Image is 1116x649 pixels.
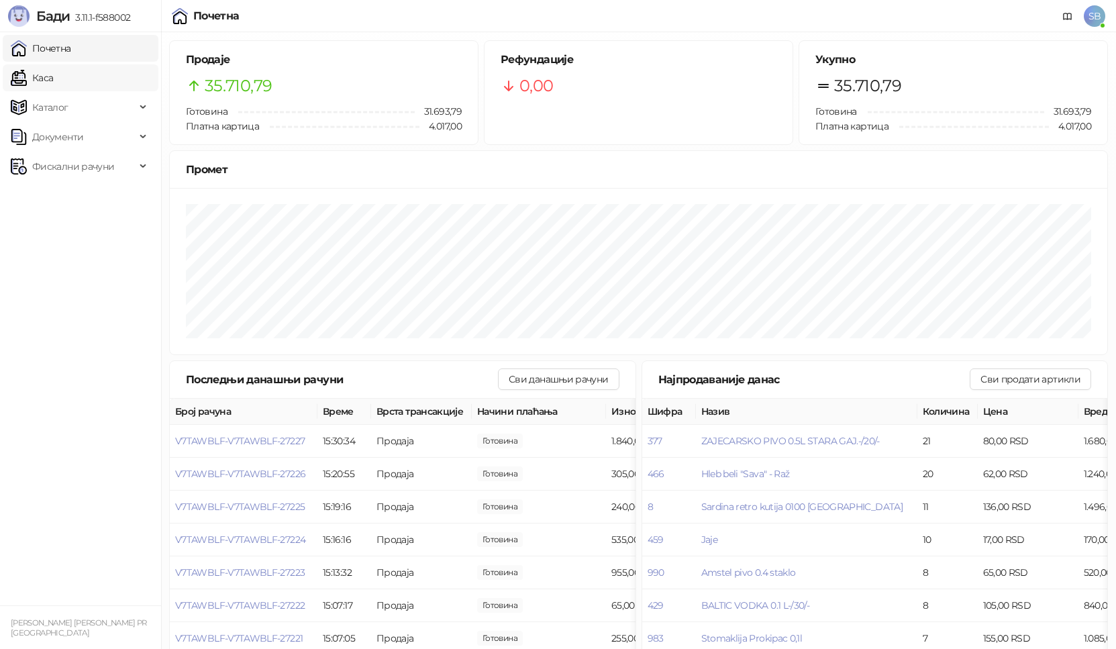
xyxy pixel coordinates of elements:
th: Број рачуна [170,399,317,425]
td: 305,00 RSD [606,458,707,491]
td: 240,00 RSD [606,491,707,523]
span: Платна картица [815,120,889,132]
button: 459 [648,534,664,546]
td: 15:20:55 [317,458,371,491]
button: V7TAWBLF-V7TAWBLF-27221 [175,632,303,644]
td: Продаја [371,556,472,589]
button: 377 [648,435,662,447]
td: Продаја [371,458,472,491]
td: 15:16:16 [317,523,371,556]
td: 15:07:17 [317,589,371,622]
td: 21 [917,425,978,458]
img: Logo [8,5,30,27]
td: 11 [917,491,978,523]
th: Шифра [642,399,696,425]
span: Готовина [815,105,857,117]
span: 4.017,00 [1049,119,1091,134]
button: Sardina retro kutija 0100 [GEOGRAPHIC_DATA] [701,501,903,513]
td: 65,00 RSD [978,556,1078,589]
h5: Рефундације [501,52,776,68]
a: Почетна [11,35,71,62]
td: Продаја [371,523,472,556]
button: 8 [648,501,653,513]
button: 429 [648,599,664,611]
span: 35.710,79 [834,73,901,99]
span: 4.017,00 [419,119,462,134]
span: Бади [36,8,70,24]
span: 535,00 [477,532,523,547]
button: V7TAWBLF-V7TAWBLF-27226 [175,468,305,480]
span: 65,00 [477,598,523,613]
span: 0,00 [519,73,553,99]
span: 305,00 [477,466,523,481]
h5: Укупно [815,52,1091,68]
td: 535,00 RSD [606,523,707,556]
a: Документација [1057,5,1078,27]
h5: Продаје [186,52,462,68]
span: SB [1084,5,1105,27]
button: V7TAWBLF-V7TAWBLF-27224 [175,534,305,546]
th: Начини плаћања [472,399,606,425]
a: Каса [11,64,53,91]
button: 466 [648,468,664,480]
button: V7TAWBLF-V7TAWBLF-27223 [175,566,305,579]
td: 15:13:32 [317,556,371,589]
span: 955,00 [477,565,523,580]
button: V7TAWBLF-V7TAWBLF-27227 [175,435,305,447]
button: Jaje [701,534,717,546]
small: [PERSON_NAME] [PERSON_NAME] PR [GEOGRAPHIC_DATA] [11,618,147,638]
td: 136,00 RSD [978,491,1078,523]
button: 983 [648,632,664,644]
th: Назив [696,399,917,425]
td: 17,00 RSD [978,523,1078,556]
td: 62,00 RSD [978,458,1078,491]
span: Каталог [32,94,68,121]
button: Stomaklija Prokipac 0,1l [701,632,803,644]
td: 10 [917,523,978,556]
button: BALTIC VODKA 0.1 L-/30/- [701,599,810,611]
button: Amstel pivo 0.4 staklo [701,566,796,579]
div: Промет [186,161,1091,178]
td: Продаја [371,589,472,622]
button: Сви продати артикли [970,368,1091,390]
span: 31.693,79 [1044,104,1091,119]
button: ZAJECARSKO PIVO 0.5L STARA GAJ.-/20/- [701,435,880,447]
span: Документи [32,123,83,150]
td: 105,00 RSD [978,589,1078,622]
td: 8 [917,556,978,589]
div: Последњи данашњи рачуни [186,371,498,388]
span: Готовина [186,105,227,117]
span: 240,00 [477,499,523,514]
th: Износ [606,399,707,425]
span: 255,00 [477,631,523,646]
span: 3.11.1-f588002 [70,11,130,23]
button: V7TAWBLF-V7TAWBLF-27222 [175,599,305,611]
span: 35.710,79 [205,73,272,99]
th: Време [317,399,371,425]
span: Платна картица [186,120,259,132]
span: Фискални рачуни [32,153,114,180]
th: Цена [978,399,1078,425]
td: Продаја [371,425,472,458]
td: 1.840,00 RSD [606,425,707,458]
span: 31.693,79 [415,104,462,119]
div: Почетна [193,11,240,21]
span: 1.840,00 [477,434,523,448]
button: Hleb beli "Sava" - Raž [701,468,790,480]
button: V7TAWBLF-V7TAWBLF-27225 [175,501,305,513]
td: 955,00 RSD [606,556,707,589]
th: Количина [917,399,978,425]
button: Сви данашњи рачуни [498,368,619,390]
td: 20 [917,458,978,491]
